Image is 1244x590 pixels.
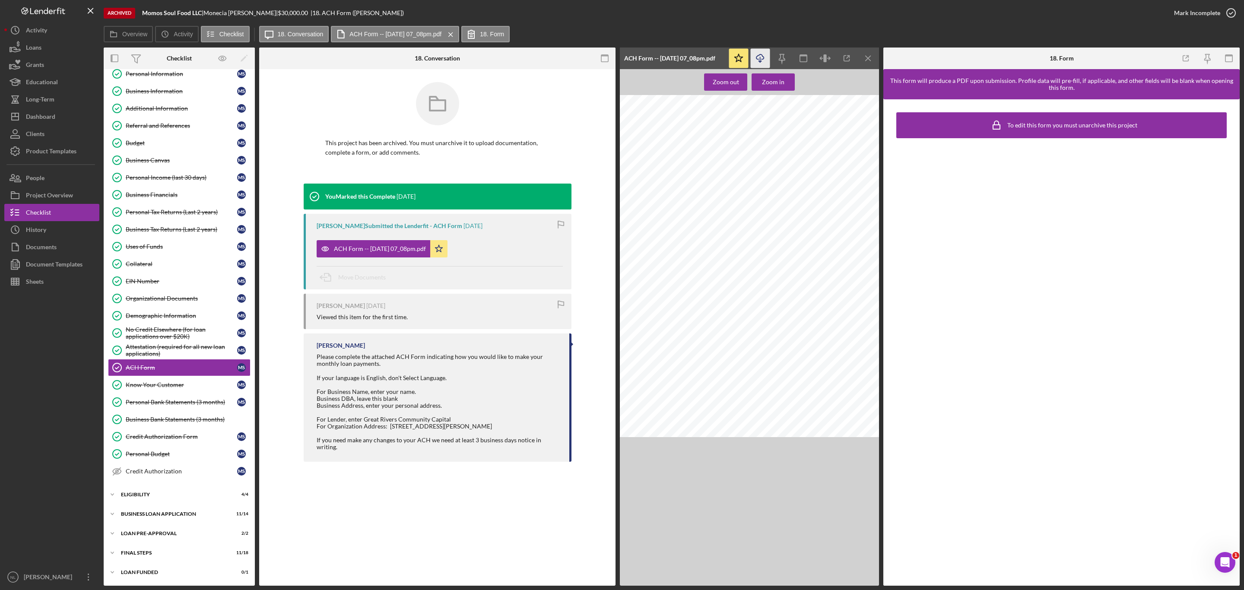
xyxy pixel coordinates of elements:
[317,222,462,229] div: [PERSON_NAME] Submitted the Lenderfit - ACH Form
[26,22,47,41] div: Activity
[4,187,99,204] a: Project Overview
[233,492,248,497] div: 4 / 4
[694,119,795,124] span: AUTOMATIC BANK DRAFT AUTHORIZATION FORM
[4,125,99,143] button: Clients
[643,279,742,283] span: payments to this bank account via Electronic Fund Transfers.
[4,221,99,238] button: History
[237,190,246,199] div: M S
[233,550,248,555] div: 11 / 18
[237,260,246,268] div: M S
[108,221,251,238] a: Business Tax Returns (Last 2 years)MS
[237,139,246,147] div: M S
[126,174,237,181] div: Personal Income (last 30 days)
[237,208,246,216] div: M S
[237,398,246,406] div: M S
[26,204,51,223] div: Checklist
[126,312,237,319] div: Demographic Information
[121,550,227,555] div: FINAL STEPS
[4,238,99,256] button: Documents
[237,156,246,165] div: M S
[4,256,99,273] a: Document Templates
[673,338,692,343] span: Signature:
[237,346,246,355] div: M S
[237,70,246,78] div: M S
[108,100,251,117] a: Additional InformationMS
[104,26,153,42] button: Overview
[4,39,99,56] button: Loans
[126,122,237,129] div: Referral and References
[126,226,237,233] div: Business Tax Returns (Last 2 years)
[237,381,246,389] div: M S
[4,108,99,125] button: Dashboard
[317,395,561,402] div: Business DBA, leave this blank
[317,302,365,309] div: [PERSON_NAME]
[694,344,728,349] span: [PERSON_NAME]
[762,73,784,91] div: Zoom in
[108,169,251,186] a: Personal Income (last 30 days)MS
[4,91,99,108] button: Long-Term
[278,10,311,16] div: $30,000.00
[237,294,246,303] div: M S
[4,73,99,91] button: Educational
[121,492,227,497] div: ELIGIBILITY
[237,225,246,234] div: M S
[317,437,561,450] div: If you need make any changes to your ACH we need at least 3 business days notice in writing.
[26,187,73,206] div: Project Overview
[311,10,404,16] div: | 18. ACH Form ([PERSON_NAME])
[463,222,482,229] time: 2025-05-21 23:08
[121,511,227,517] div: BUSINESS LOAN APPLICATION
[713,155,776,160] span: Financial Insitution Information
[461,26,510,42] button: 18. Form
[104,8,135,19] div: Archived
[259,26,329,42] button: 18. Conversation
[126,70,237,77] div: Personal Information
[641,105,846,108] span: Form ACH: [DATE] 7:08 PM [TECHNICAL_ID] Mozilla/5.0 (iPhone; CPU iPhone OS 18_1 like Mac OS X) Ap...
[237,173,246,182] div: M S
[317,353,561,367] div: Please complete the attached ACH Form indicating how you would like to make your monthly loan pay...
[4,169,99,187] a: People
[415,55,460,62] div: 18. Conversation
[317,342,365,349] div: [PERSON_NAME]
[237,450,246,458] div: M S
[142,10,203,16] div: |
[643,269,845,273] span: I certify that the information above is correct, that I am an authorized signer or designated of ...
[4,143,99,160] button: Product Templates
[746,197,766,202] span: 301080936
[643,162,653,166] span: Type:
[643,295,845,299] span: length that matches our loan term, I will be automatically unenrolled from participation in this ...
[704,73,747,91] button: Zoom out
[26,143,76,162] div: Product Templates
[1232,552,1239,559] span: 1
[643,226,845,230] span: bank, savings and loan, or credit union checking account for the payment of my loan on the due da...
[694,168,717,172] span: Credit Union
[167,55,192,62] div: Checklist
[126,326,237,340] div: No Credit Elsewhere (for loan applications over $20K)
[643,143,685,148] span: Business Name or DBA:
[643,242,755,246] span: total monthly payment due plus any fees under my loan agreement.
[237,104,246,113] div: M S
[26,91,54,110] div: Long-Term
[108,359,251,376] a: ACH FormMS
[643,311,825,315] span: You should remit payments by mail until notification is received that automatic payment withdrawa...
[108,65,251,82] a: Personal InformationMS
[108,428,251,445] a: Credit Authorization FormMS
[1215,552,1235,573] iframe: Intercom live chat
[643,132,655,136] span: Name:
[643,185,669,190] span: Account Type:
[694,185,726,190] span: Checking Account
[338,273,386,281] span: Move Documents
[1050,55,1074,62] div: 18. Form
[713,73,739,91] div: Zoom out
[108,324,251,342] a: No Credit Elsewhere (for loan applications over $20K)MS
[108,117,251,134] a: Referral and ReferencesMS
[126,140,237,146] div: Budget
[624,55,715,62] div: ACH Form -- [DATE] 07_08pm.pdf
[26,256,83,275] div: Document Templates
[26,125,44,145] div: Clients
